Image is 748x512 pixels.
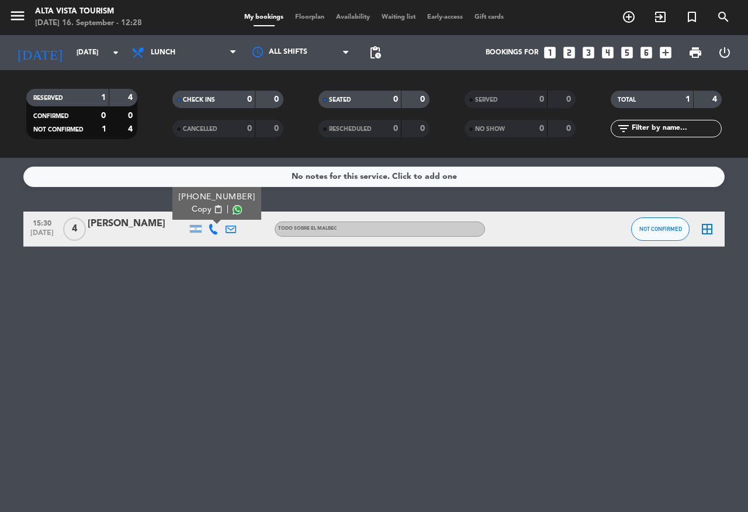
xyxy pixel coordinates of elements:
[292,170,457,184] div: No notes for this service. Click to add one
[109,46,123,60] i: arrow_drop_down
[192,203,212,216] span: Copy
[101,94,106,102] strong: 1
[183,97,215,103] span: CHECK INS
[685,10,699,24] i: turned_in_not
[639,45,654,60] i: looks_6
[88,216,187,231] div: [PERSON_NAME]
[33,95,63,101] span: RESERVED
[622,10,636,24] i: add_circle_outline
[600,45,615,60] i: looks_4
[274,124,281,133] strong: 0
[63,217,86,241] span: 4
[128,125,135,133] strong: 4
[192,203,223,216] button: Copycontent_paste
[475,126,505,132] span: NO SHOW
[562,45,577,60] i: looks_two
[653,10,667,24] i: exit_to_app
[214,205,223,214] span: content_paste
[247,95,252,103] strong: 0
[227,203,229,216] span: |
[278,226,337,231] span: Todo sobre el malbec
[9,7,26,25] i: menu
[330,14,376,20] span: Availability
[619,45,635,60] i: looks_5
[631,217,690,241] button: NOT CONFIRMED
[718,46,732,60] i: power_settings_new
[35,6,142,18] div: Alta Vista Tourism
[329,97,351,103] span: SEATED
[566,95,573,103] strong: 0
[376,14,421,20] span: Waiting list
[539,124,544,133] strong: 0
[617,122,631,136] i: filter_list
[712,95,719,103] strong: 4
[542,45,557,60] i: looks_one
[128,112,135,120] strong: 0
[33,113,69,119] span: CONFIRMED
[35,18,142,29] div: [DATE] 16. September - 12:28
[639,226,682,232] span: NOT CONFIRMED
[393,124,398,133] strong: 0
[393,95,398,103] strong: 0
[9,40,71,65] i: [DATE]
[486,49,538,57] span: Bookings for
[421,14,469,20] span: Early-access
[658,45,673,60] i: add_box
[274,95,281,103] strong: 0
[151,49,175,57] span: Lunch
[27,216,57,229] span: 15:30
[631,122,721,135] input: Filter by name...
[581,45,596,60] i: looks_3
[183,126,217,132] span: CANCELLED
[128,94,135,102] strong: 4
[238,14,289,20] span: My bookings
[179,191,255,203] div: [PHONE_NUMBER]
[688,46,702,60] span: print
[329,126,372,132] span: RESCHEDULED
[289,14,330,20] span: Floorplan
[700,222,714,236] i: border_all
[539,95,544,103] strong: 0
[420,124,427,133] strong: 0
[710,35,739,70] div: LOG OUT
[9,7,26,29] button: menu
[716,10,730,24] i: search
[685,95,690,103] strong: 1
[247,124,252,133] strong: 0
[101,112,106,120] strong: 0
[469,14,510,20] span: Gift cards
[475,97,498,103] span: SERVED
[33,127,84,133] span: NOT CONFIRMED
[368,46,382,60] span: pending_actions
[27,229,57,243] span: [DATE]
[420,95,427,103] strong: 0
[618,97,636,103] span: TOTAL
[102,125,106,133] strong: 1
[566,124,573,133] strong: 0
